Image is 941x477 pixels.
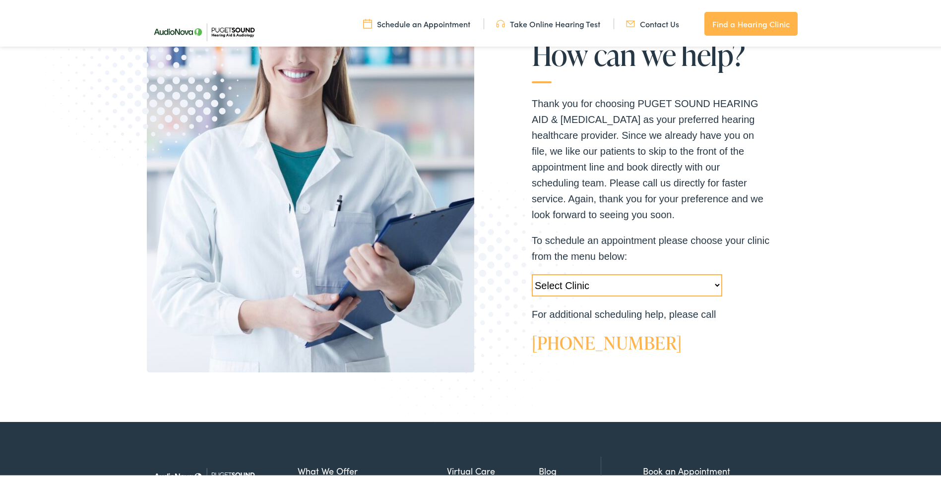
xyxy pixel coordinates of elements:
[496,16,600,27] a: Take Online Hearing Test
[532,94,770,221] p: Thank you for choosing PUGET SOUND HEARING AID & [MEDICAL_DATA] as your preferred hearing healthc...
[539,462,601,476] a: Blog
[643,463,730,475] a: Book an Appointment
[626,16,635,27] img: utility icon
[532,36,588,69] span: How
[496,16,505,27] img: utility icon
[447,462,539,476] a: Virtual Care
[363,16,372,27] img: utility icon
[626,16,679,27] a: Contact Us
[681,36,745,69] span: help?
[298,462,447,476] a: What We Offer
[594,36,636,69] span: can
[343,171,605,440] img: Bottom portion of a graphic image with a halftone pattern, adding to the site's aesthetic appeal.
[641,36,676,69] span: we
[704,10,798,34] a: Find a Hearing Clinic
[532,304,770,320] p: For additional scheduling help, please call
[363,16,470,27] a: Schedule an Appointment
[532,231,770,262] p: To schedule an appointment please choose your clinic from the menu below:
[532,328,682,353] a: [PHONE_NUMBER]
